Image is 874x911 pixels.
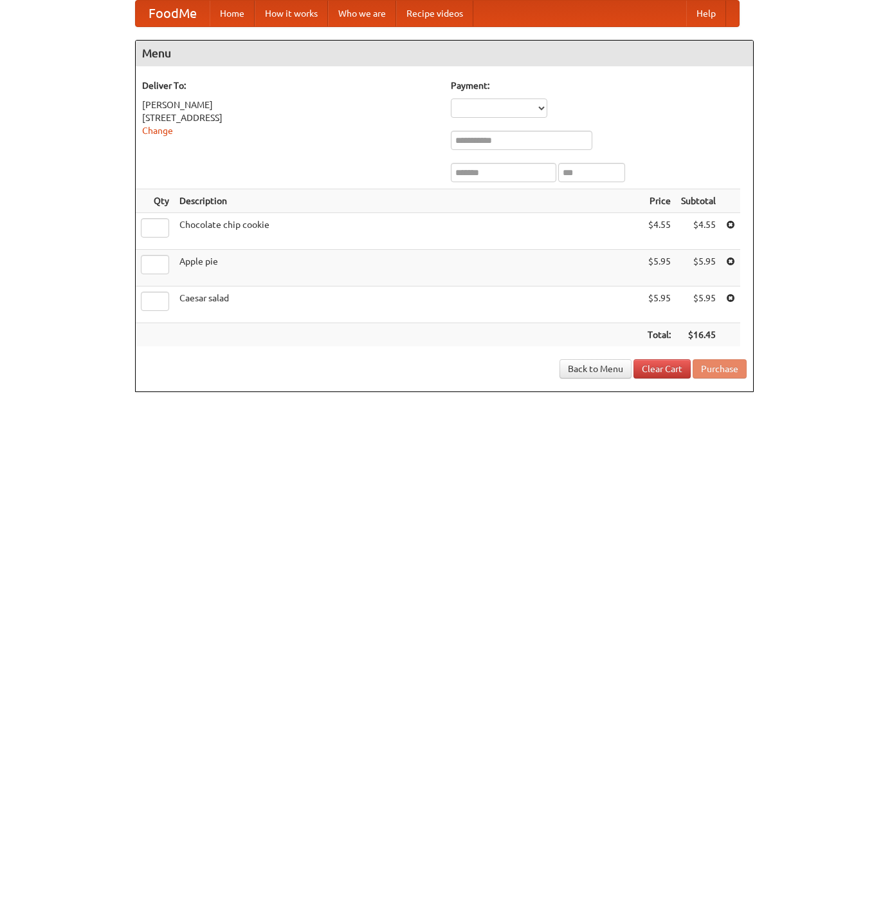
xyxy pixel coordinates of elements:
[174,286,642,323] td: Caesar salad
[676,250,721,286] td: $5.95
[174,250,642,286] td: Apple pie
[174,213,642,250] td: Chocolate chip cookie
[676,189,721,213] th: Subtotal
[642,323,676,347] th: Total:
[142,99,438,111] div: [PERSON_NAME]
[633,359,691,379] a: Clear Cart
[210,1,255,26] a: Home
[642,286,676,323] td: $5.95
[136,41,753,66] h4: Menu
[560,359,632,379] a: Back to Menu
[136,1,210,26] a: FoodMe
[642,250,676,286] td: $5.95
[142,79,438,92] h5: Deliver To:
[642,189,676,213] th: Price
[255,1,328,26] a: How it works
[693,359,747,379] button: Purchase
[676,286,721,323] td: $5.95
[642,213,676,250] td: $4.55
[686,1,726,26] a: Help
[676,323,721,347] th: $16.45
[328,1,396,26] a: Who we are
[136,189,174,213] th: Qty
[142,111,438,124] div: [STREET_ADDRESS]
[396,1,473,26] a: Recipe videos
[174,189,642,213] th: Description
[451,79,747,92] h5: Payment:
[676,213,721,250] td: $4.55
[142,126,173,136] a: Change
